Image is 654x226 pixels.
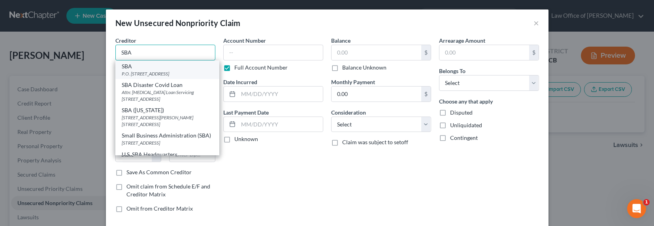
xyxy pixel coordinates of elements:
[223,36,266,45] label: Account Number
[439,45,529,60] input: 0.00
[223,78,257,86] label: Date Incurred
[115,17,241,28] div: New Unsecured Nonpriority Claim
[332,87,421,102] input: 0.00
[439,97,493,105] label: Choose any that apply
[643,199,650,205] span: 1
[122,132,213,139] div: Small Business Administration (SBA)
[238,117,323,132] input: MM/DD/YYYY
[223,45,323,60] input: --
[342,139,408,145] span: Claim was subject to setoff
[627,199,646,218] iframe: Intercom live chat
[115,37,136,44] span: Creditor
[234,64,288,72] label: Full Account Number
[115,45,215,60] input: Search creditor by name...
[421,87,431,102] div: $
[126,183,210,198] span: Omit claim from Schedule E/F and Creditor Matrix
[421,45,431,60] div: $
[529,45,539,60] div: $
[342,64,386,72] label: Balance Unknown
[450,122,482,128] span: Unliquidated
[122,70,213,77] div: P.O. [STREET_ADDRESS]
[238,87,323,102] input: MM/DD/YYYY
[331,36,351,45] label: Balance
[234,135,258,143] label: Unknown
[122,62,213,70] div: SBA
[223,108,269,117] label: Last Payment Date
[533,18,539,28] button: ×
[122,89,213,102] div: Attn: [MEDICAL_DATA] Loan Servicing [STREET_ADDRESS]
[331,78,375,86] label: Monthly Payment
[126,168,192,176] label: Save As Common Creditor
[331,108,366,117] label: Consideration
[122,139,213,146] div: [STREET_ADDRESS]
[126,205,193,212] span: Omit from Creditor Matrix
[122,151,213,158] div: U.S. SBA Headquarters
[439,36,485,45] label: Arrearage Amount
[122,106,213,114] div: SBA ([US_STATE])
[450,109,473,116] span: Disputed
[332,45,421,60] input: 0.00
[439,68,466,74] span: Belongs To
[122,81,213,89] div: SBA Disaster Covid Loan
[450,134,478,141] span: Contingent
[122,114,213,128] div: [STREET_ADDRESS][PERSON_NAME] [STREET_ADDRESS]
